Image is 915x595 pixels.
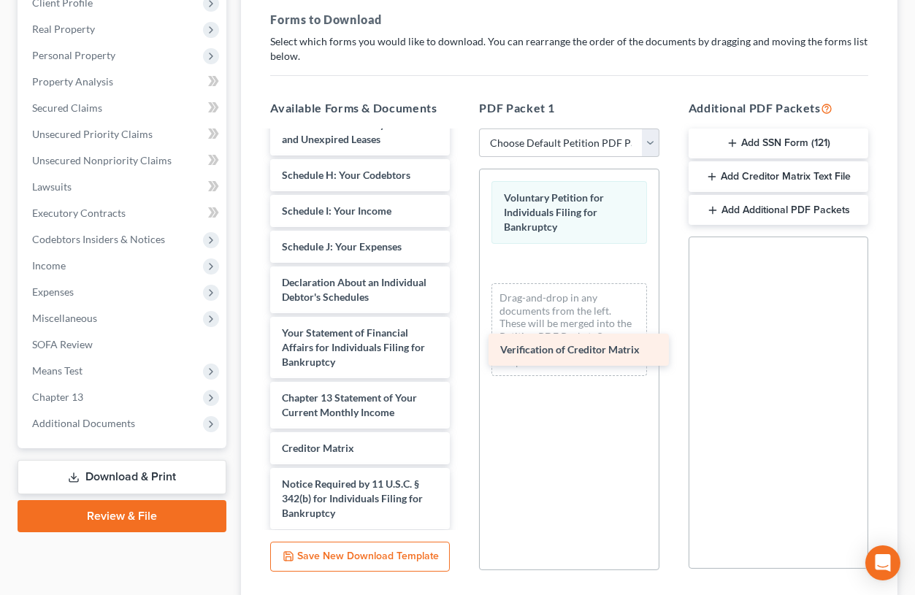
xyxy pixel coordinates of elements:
[282,118,432,145] span: Schedule G: Executory Contracts and Unexpired Leases
[20,95,226,121] a: Secured Claims
[32,417,135,429] span: Additional Documents
[270,34,868,64] p: Select which forms you would like to download. You can rearrange the order of the documents by dr...
[479,99,659,117] h5: PDF Packet 1
[32,233,165,245] span: Codebtors Insiders & Notices
[20,69,226,95] a: Property Analysis
[282,326,425,368] span: Your Statement of Financial Affairs for Individuals Filing for Bankruptcy
[32,49,115,61] span: Personal Property
[689,161,868,192] button: Add Creditor Matrix Text File
[504,191,604,233] span: Voluntary Petition for Individuals Filing for Bankruptcy
[689,128,868,159] button: Add SSN Form (121)
[20,147,226,174] a: Unsecured Nonpriority Claims
[32,207,126,219] span: Executory Contracts
[20,174,226,200] a: Lawsuits
[32,338,93,350] span: SOFA Review
[500,343,640,356] span: Verification of Creditor Matrix
[32,259,66,272] span: Income
[689,195,868,226] button: Add Additional PDF Packets
[282,169,410,181] span: Schedule H: Your Codebtors
[865,545,900,580] div: Open Intercom Messenger
[32,101,102,114] span: Secured Claims
[32,180,72,193] span: Lawsuits
[20,331,226,358] a: SOFA Review
[270,11,868,28] h5: Forms to Download
[32,23,95,35] span: Real Property
[18,460,226,494] a: Download & Print
[282,240,402,253] span: Schedule J: Your Expenses
[20,121,226,147] a: Unsecured Priority Claims
[689,99,868,117] h5: Additional PDF Packets
[32,75,113,88] span: Property Analysis
[282,442,354,454] span: Creditor Matrix
[32,154,172,166] span: Unsecured Nonpriority Claims
[270,542,450,572] button: Save New Download Template
[20,200,226,226] a: Executory Contracts
[282,477,423,519] span: Notice Required by 11 U.S.C. § 342(b) for Individuals Filing for Bankruptcy
[32,391,83,403] span: Chapter 13
[282,204,391,217] span: Schedule I: Your Income
[270,99,450,117] h5: Available Forms & Documents
[491,283,646,376] div: Drag-and-drop in any documents from the left. These will be merged into the Petition PDF Packet. ...
[18,500,226,532] a: Review & File
[32,312,97,324] span: Miscellaneous
[32,364,83,377] span: Means Test
[282,391,417,418] span: Chapter 13 Statement of Your Current Monthly Income
[32,128,153,140] span: Unsecured Priority Claims
[32,285,74,298] span: Expenses
[282,276,426,303] span: Declaration About an Individual Debtor's Schedules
